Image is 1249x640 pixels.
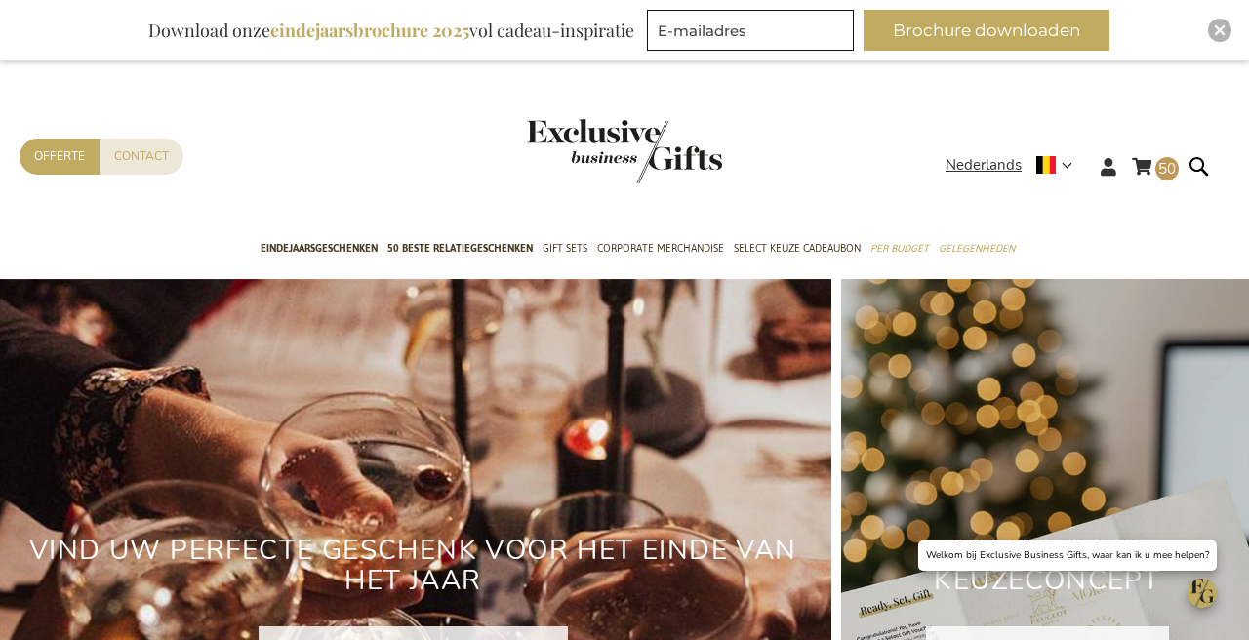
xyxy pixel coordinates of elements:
div: Nederlands [946,154,1085,177]
b: eindejaarsbrochure 2025 [270,19,469,42]
input: E-mailadres [647,10,854,51]
span: Gelegenheden [939,238,1015,259]
a: 50 [1132,154,1179,186]
div: Close [1208,19,1231,42]
span: Select Keuze Cadeaubon [734,238,861,259]
span: Gift Sets [543,238,587,259]
div: Download onze vol cadeau-inspiratie [140,10,643,51]
span: Corporate Merchandise [597,238,724,259]
a: Offerte [20,139,100,175]
a: Contact [100,139,183,175]
img: Exclusive Business gifts logo [527,119,722,183]
a: store logo [527,119,624,183]
span: 50 beste relatiegeschenken [387,238,533,259]
span: Nederlands [946,154,1022,177]
button: Brochure downloaden [864,10,1109,51]
img: Close [1214,24,1226,36]
span: Eindejaarsgeschenken [261,238,378,259]
form: marketing offers and promotions [647,10,860,57]
span: 50 [1158,159,1176,179]
span: Per Budget [870,238,929,259]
